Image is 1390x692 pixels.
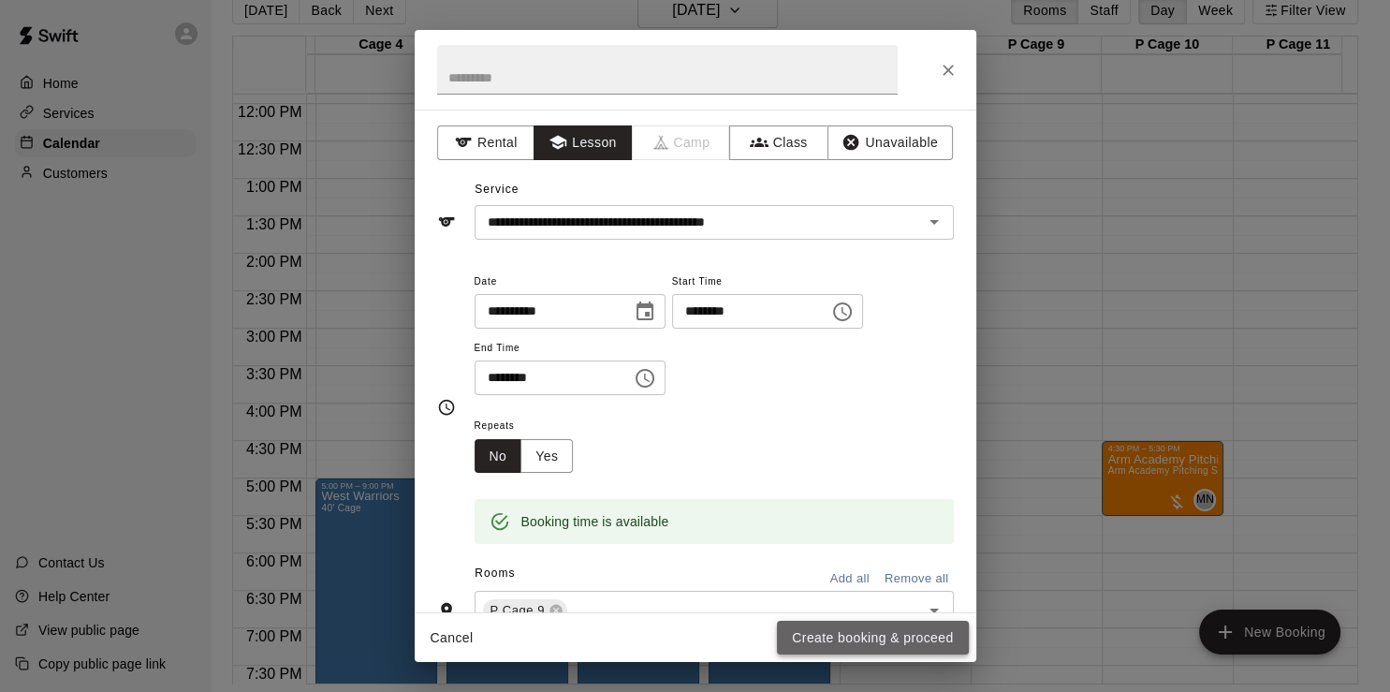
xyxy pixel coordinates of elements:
[824,293,861,331] button: Choose time, selected time is 5:00 PM
[729,125,827,160] button: Class
[520,439,573,474] button: Yes
[521,505,669,538] div: Booking time is available
[483,599,567,622] div: P Cage 9
[475,183,519,196] span: Service
[483,601,552,620] span: P Cage 9
[475,439,522,474] button: No
[921,209,947,235] button: Open
[437,125,535,160] button: Rental
[437,398,456,417] svg: Timing
[820,565,880,594] button: Add all
[475,336,666,361] span: End Time
[626,360,664,397] button: Choose time, selected time is 6:00 PM
[534,125,632,160] button: Lesson
[880,565,954,594] button: Remove all
[422,621,482,655] button: Cancel
[921,597,947,624] button: Open
[475,439,574,474] div: outlined button group
[931,53,965,87] button: Close
[475,567,515,580] span: Rooms
[672,270,863,295] span: Start Time
[827,125,953,160] button: Unavailable
[437,213,456,231] svg: Service
[777,621,968,655] button: Create booking & proceed
[475,270,666,295] span: Date
[633,125,731,160] span: Camps can only be created in the Services page
[475,414,589,439] span: Repeats
[437,601,456,620] svg: Rooms
[626,293,664,331] button: Choose date, selected date is Aug 19, 2025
